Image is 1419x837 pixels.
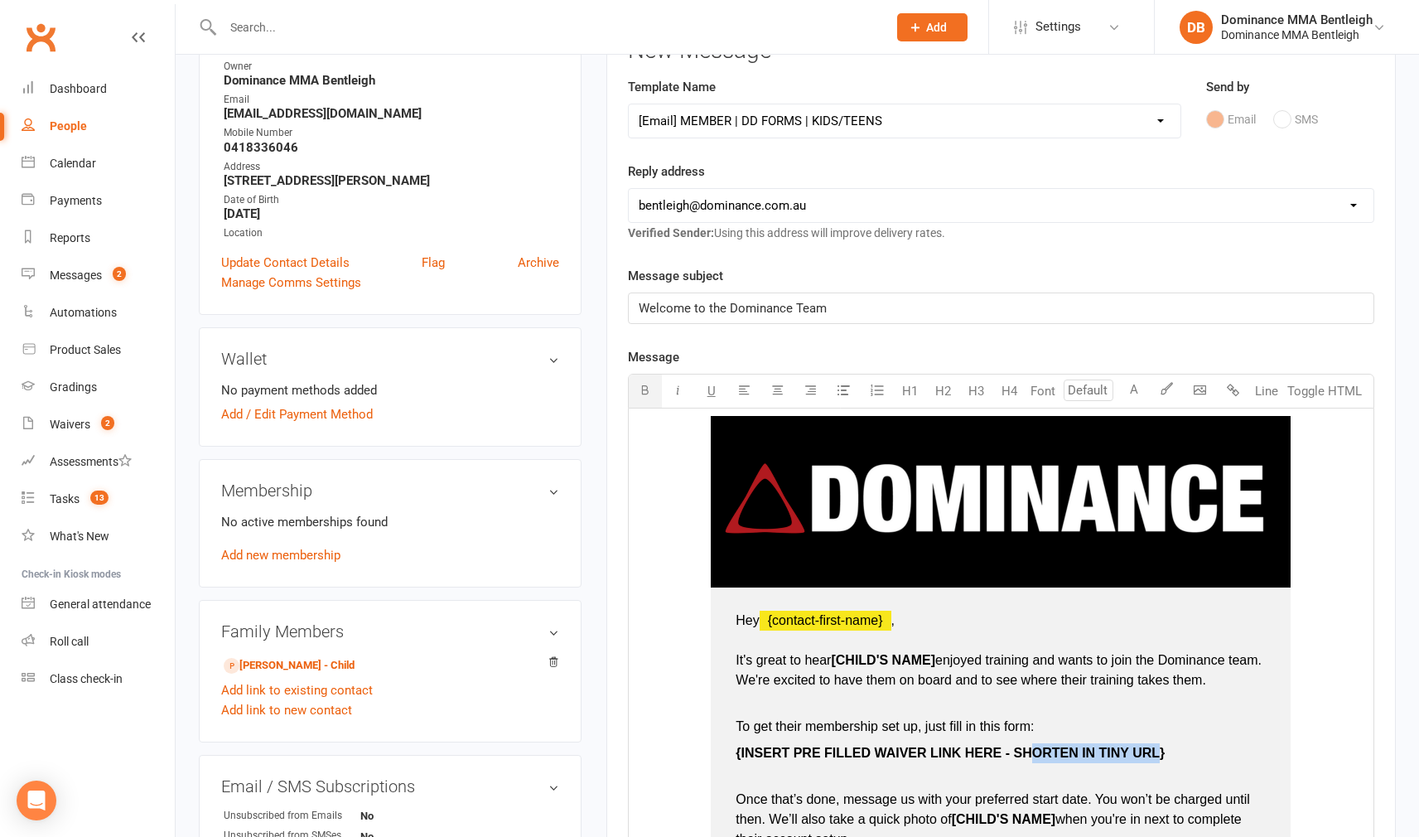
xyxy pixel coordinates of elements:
[224,92,559,108] div: Email
[736,653,831,667] span: It's great to hear
[711,416,1291,582] img: bf3eda11-9270-46cb-9fb7-554ff1c9493e.png
[831,653,935,667] span: [CHILD'S NAME]
[926,21,947,34] span: Add
[628,226,714,239] strong: Verified Sender:
[113,267,126,281] span: 2
[1064,380,1113,401] input: Default
[22,145,175,182] a: Calendar
[50,418,90,431] div: Waivers
[628,347,679,367] label: Message
[50,492,80,506] div: Tasks
[221,700,352,720] a: Add link to new contact
[695,375,728,408] button: U
[628,38,1374,64] h3: New Message
[50,343,121,356] div: Product Sales
[17,781,56,820] div: Open Intercom Messenger
[224,73,559,88] strong: Dominance MMA Bentleigh
[22,182,175,220] a: Payments
[218,16,876,39] input: Search...
[224,192,559,208] div: Date of Birth
[897,13,968,41] button: Add
[1026,375,1059,408] button: Font
[50,635,89,648] div: Roll call
[1180,11,1213,44] div: DB
[221,350,559,368] h3: Wallet
[50,306,117,319] div: Automations
[1221,12,1373,27] div: Dominance MMA Bentleigh
[22,623,175,660] a: Roll call
[1250,375,1283,408] button: Line
[894,375,927,408] button: H1
[22,294,175,331] a: Automations
[90,491,109,505] span: 13
[224,159,559,175] div: Address
[1035,8,1081,46] span: Settings
[50,380,97,394] div: Gradings
[422,253,445,273] a: Flag
[891,613,895,627] span: ,
[50,672,123,685] div: Class check-in
[736,653,1265,687] span: enjoyed training and wants to join the Dominance team. We're excited to have them on board and to...
[50,157,96,170] div: Calendar
[221,380,559,400] li: No payment methods added
[360,810,456,822] strong: No
[22,257,175,294] a: Messages 2
[518,253,559,273] a: Archive
[50,598,151,611] div: General attendance
[224,808,360,824] div: Unsubscribed from Emails
[22,220,175,257] a: Reports
[1206,77,1249,97] label: Send by
[221,680,373,700] a: Add link to existing contact
[224,206,559,221] strong: [DATE]
[221,777,559,796] h3: Email / SMS Subscriptions
[221,404,373,424] a: Add / Edit Payment Method
[224,106,559,121] strong: [EMAIL_ADDRESS][DOMAIN_NAME]
[20,17,61,58] a: Clubworx
[221,253,350,273] a: Update Contact Details
[224,140,559,155] strong: 0418336046
[221,273,361,293] a: Manage Comms Settings
[221,548,340,563] a: Add new membership
[736,613,759,627] span: Hey
[224,225,559,241] div: Location
[224,59,559,75] div: Owner
[221,481,559,500] h3: Membership
[101,416,114,430] span: 2
[927,375,960,408] button: H2
[50,82,107,95] div: Dashboard
[50,269,102,282] div: Messages
[628,162,705,181] label: Reply address
[639,301,827,316] span: Welcome to the Dominance Team
[224,125,559,141] div: Mobile Number
[22,518,175,555] a: What's New
[707,384,716,399] span: U
[22,586,175,623] a: General attendance kiosk mode
[22,369,175,406] a: Gradings
[736,746,741,760] span: {
[22,660,175,698] a: Class kiosk mode
[736,792,1253,826] span: Once that’s done, message us with your preferred start date. You won’t be charged until then. We’...
[628,266,723,286] label: Message subject
[22,406,175,443] a: Waivers 2
[1117,375,1151,408] button: A
[50,530,109,543] div: What's New
[952,812,1056,826] span: [CHILD'S NAME]
[741,746,1166,760] span: INSERT PRE FILLED WAIVER LINK HERE - SHORTEN IN TINY URL}
[50,231,90,244] div: Reports
[221,512,559,532] p: No active memberships found
[22,108,175,145] a: People
[960,375,993,408] button: H3
[628,226,945,239] span: Using this address will improve delivery rates.
[50,194,102,207] div: Payments
[1221,27,1373,42] div: Dominance MMA Bentleigh
[1283,375,1366,408] button: Toggle HTML
[224,657,355,675] a: [PERSON_NAME] - Child
[22,70,175,108] a: Dashboard
[993,375,1026,408] button: H4
[22,481,175,518] a: Tasks 13
[22,443,175,481] a: Assessments
[22,331,175,369] a: Product Sales
[224,173,559,188] strong: [STREET_ADDRESS][PERSON_NAME]
[221,622,559,641] h3: Family Members
[50,119,87,133] div: People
